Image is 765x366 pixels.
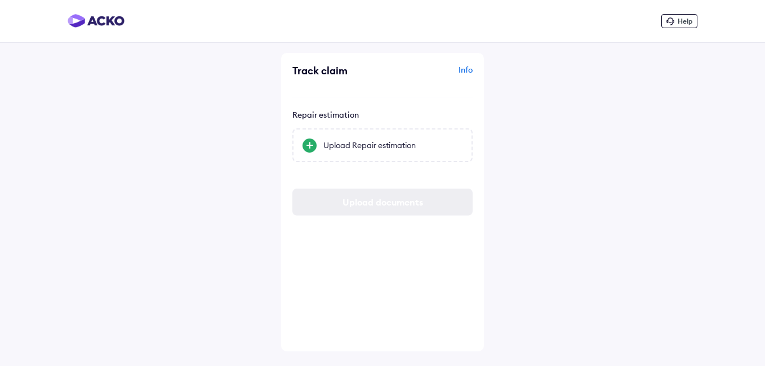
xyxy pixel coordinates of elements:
span: Help [678,17,692,25]
div: Upload Repair estimation [323,139,462,150]
div: Info [385,64,473,86]
div: Track claim [292,64,380,77]
img: horizontal-gradient.png [68,14,124,28]
div: Repair estimation [292,109,473,119]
